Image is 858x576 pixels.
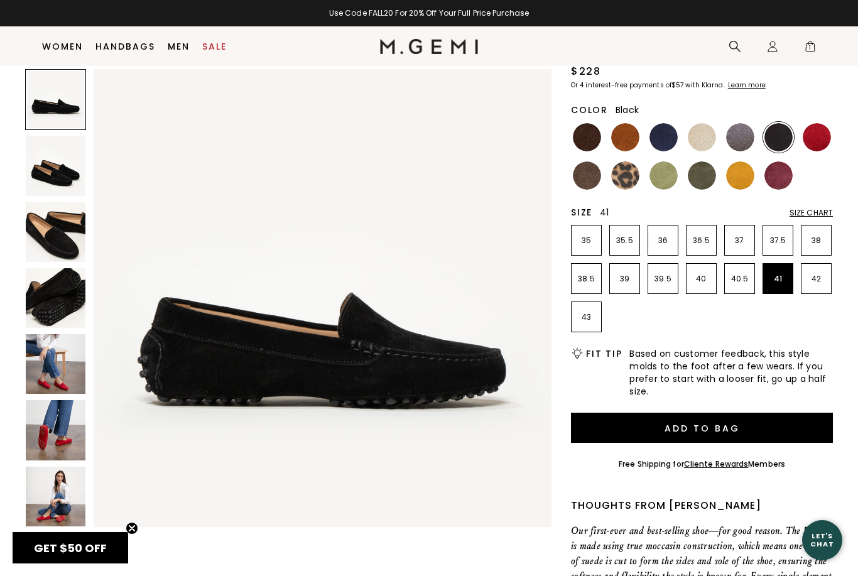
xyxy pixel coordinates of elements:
[726,161,754,190] img: Sunflower
[572,236,601,246] p: 35
[671,80,683,90] klarna-placement-style-amount: $57
[202,41,227,52] a: Sale
[611,161,639,190] img: Leopard Print
[648,274,678,284] p: 39.5
[571,80,671,90] klarna-placement-style-body: Or 4 interest-free payments of
[573,161,601,190] img: Mushroom
[802,532,842,548] div: Let's Chat
[688,161,716,190] img: Olive
[34,540,107,556] span: GET $50 OFF
[26,467,85,526] img: The Felize Suede
[600,206,609,219] span: 41
[94,69,551,527] img: The Felize Suede
[648,236,678,246] p: 36
[571,498,833,513] div: Thoughts from [PERSON_NAME]
[649,123,678,151] img: Midnight Blue
[168,41,190,52] a: Men
[801,236,831,246] p: 38
[26,400,85,460] img: The Felize Suede
[610,274,639,284] p: 39
[684,459,749,469] a: Cliente Rewards
[26,334,85,394] img: The Felize Suede
[126,522,138,535] button: Close teaser
[685,80,726,90] klarna-placement-style-body: with Klarna
[571,105,608,115] h2: Color
[790,208,833,218] div: Size Chart
[380,39,479,54] img: M.Gemi
[13,532,128,563] div: GET $50 OFFClose teaser
[629,347,833,398] span: Based on customer feedback, this style molds to the foot after a few wears. If you prefer to star...
[26,268,85,328] img: The Felize Suede
[803,123,831,151] img: Sunset Red
[26,136,85,195] img: The Felize Suede
[725,236,754,246] p: 37
[610,236,639,246] p: 35.5
[619,459,785,469] div: Free Shipping for Members
[763,236,793,246] p: 37.5
[688,123,716,151] img: Latte
[571,64,600,79] div: $228
[764,161,793,190] img: Burgundy
[572,312,601,322] p: 43
[801,274,831,284] p: 42
[804,43,817,55] span: 1
[726,123,754,151] img: Gray
[727,82,766,89] a: Learn more
[616,104,639,116] span: Black
[26,202,85,262] img: The Felize Suede
[649,161,678,190] img: Pistachio
[573,123,601,151] img: Chocolate
[764,123,793,151] img: Black
[572,274,601,284] p: 38.5
[687,236,716,246] p: 36.5
[586,349,622,359] h2: Fit Tip
[42,41,83,52] a: Women
[687,274,716,284] p: 40
[571,207,592,217] h2: Size
[611,123,639,151] img: Saddle
[725,274,754,284] p: 40.5
[95,41,155,52] a: Handbags
[763,274,793,284] p: 41
[728,80,766,90] klarna-placement-style-cta: Learn more
[571,413,833,443] button: Add to Bag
